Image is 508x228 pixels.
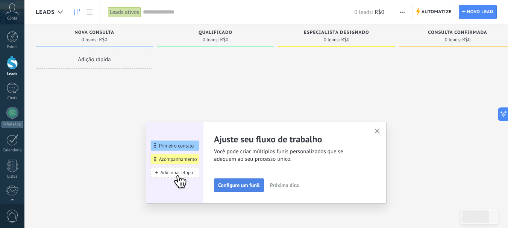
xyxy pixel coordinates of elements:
span: Novo lead [467,5,493,19]
div: Qualificado [161,30,270,36]
span: 0 leads: [354,9,373,16]
span: Próxima dica [270,183,299,188]
button: Configure um funil [214,178,264,192]
span: R$0 [375,9,384,16]
div: Adição rápida [36,50,153,69]
span: Conta [7,16,17,21]
span: 0 leads: [203,38,219,42]
span: Nova consulta [74,30,114,35]
div: Leads ativos [108,7,141,18]
div: Painel [2,45,23,50]
div: Chats [2,96,23,101]
a: Novo lead [459,5,497,19]
div: Calendário [2,148,23,153]
span: R$0 [99,38,107,42]
div: WhatsApp [2,121,23,128]
div: Nova consulta [39,30,149,36]
div: Especialista designado [282,30,391,36]
span: Especialista designado [304,30,369,35]
span: 0 leads: [82,38,98,42]
span: R$0 [220,38,228,42]
span: Consulta confirmada [428,30,487,35]
span: R$0 [341,38,349,42]
button: Mais [397,5,408,19]
span: Leads [36,9,55,16]
a: Automatize [412,5,455,19]
span: Automatize [422,5,452,19]
span: Configure um funil [218,183,260,188]
span: R$0 [462,38,470,42]
span: Você pode criar múltiplos funis personalizados que se adequem ao seu processo único. [214,148,365,163]
span: 0 leads: [445,38,461,42]
h2: Ajuste seu fluxo de trabalho [214,133,365,145]
div: Leads [2,72,23,77]
span: Qualificado [199,30,232,35]
span: 0 leads: [324,38,340,42]
div: Listas [2,174,23,179]
button: Próxima dica [267,180,302,191]
a: Leads [71,5,83,20]
a: Lista [83,5,96,20]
